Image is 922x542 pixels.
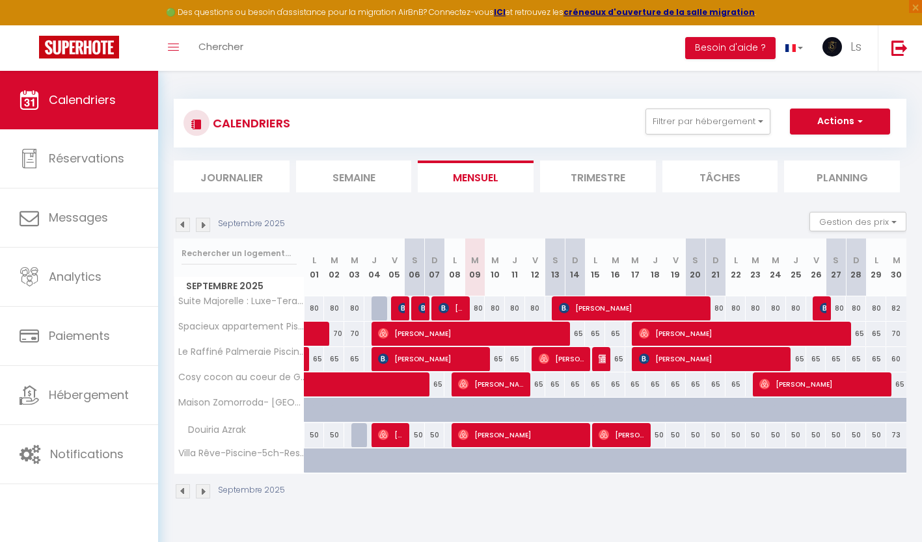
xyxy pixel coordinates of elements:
div: 50 [686,423,706,447]
div: 80 [826,296,846,320]
abbr: L [734,254,738,266]
th: 16 [605,239,625,296]
th: 30 [886,239,906,296]
span: [PERSON_NAME] [458,372,525,396]
span: Chercher [198,40,243,53]
div: 80 [344,296,364,320]
li: Journalier [174,161,290,192]
div: 80 [846,296,866,320]
div: 50 [766,423,786,447]
div: 50 [405,423,425,447]
abbr: V [392,254,398,266]
abbr: J [372,254,377,266]
abbr: D [431,254,438,266]
strong: ICI [494,6,506,18]
div: 80 [725,296,746,320]
th: 15 [585,239,605,296]
abbr: M [752,254,759,266]
th: 09 [465,239,485,296]
div: 65 [565,372,585,396]
abbr: M [471,254,479,266]
abbr: M [612,254,619,266]
th: 11 [505,239,525,296]
abbr: M [631,254,639,266]
li: Planning [784,161,900,192]
abbr: S [552,254,558,266]
li: Semaine [296,161,412,192]
abbr: L [593,254,597,266]
div: 50 [666,423,686,447]
input: Rechercher un logement... [182,242,297,265]
div: 50 [725,423,746,447]
div: 65 [545,372,565,396]
div: 65 [525,372,545,396]
span: Villa Rêve-Piscine-5ch-Residence privée [176,448,306,458]
div: 65 [866,347,886,371]
button: Filtrer par hébergement [645,109,770,135]
th: 12 [525,239,545,296]
span: Spacieux appartement Piscine & Résidence sécurisée [176,322,306,331]
abbr: D [712,254,719,266]
th: 29 [866,239,886,296]
span: [PERSON_NAME] [599,422,645,447]
div: 50 [305,423,325,447]
a: ... Ls [813,25,878,71]
img: Super Booking [39,36,119,58]
div: 50 [746,423,766,447]
div: 80 [305,296,325,320]
div: 80 [766,296,786,320]
abbr: J [793,254,798,266]
abbr: L [453,254,457,266]
div: 65 [786,347,806,371]
div: 65 [686,372,706,396]
div: 80 [525,296,545,320]
abbr: S [833,254,839,266]
abbr: M [772,254,780,266]
span: Septembre 2025 [174,277,304,296]
span: [PERSON_NAME] [439,296,465,320]
img: logout [891,40,908,56]
span: [PERSON_NAME] [559,296,707,320]
button: Ouvrir le widget de chat LiveChat [10,5,49,44]
span: [PERSON_NAME] [458,422,586,447]
div: 50 [645,423,666,447]
abbr: V [532,254,538,266]
th: 17 [625,239,645,296]
th: 13 [545,239,565,296]
div: 65 [826,347,846,371]
span: Analytics [49,268,102,285]
div: 65 [605,372,625,396]
th: 14 [565,239,585,296]
span: [PERSON_NAME] [639,321,847,346]
abbr: L [875,254,878,266]
span: Suite Majorelle : Luxe-Terasse-Parking privée [176,296,306,306]
div: 73 [886,423,906,447]
abbr: V [813,254,819,266]
div: 80 [866,296,886,320]
div: 50 [786,423,806,447]
div: 50 [425,423,445,447]
span: Calendriers [49,92,116,108]
abbr: D [853,254,860,266]
button: Besoin d'aide ? [685,37,776,59]
abbr: J [512,254,517,266]
a: Chercher [189,25,253,71]
abbr: S [412,254,418,266]
th: 27 [826,239,846,296]
th: 02 [324,239,344,296]
p: Septembre 2025 [218,484,285,497]
div: 65 [886,372,906,396]
th: 28 [846,239,866,296]
div: 50 [846,423,866,447]
th: 20 [686,239,706,296]
th: 06 [405,239,425,296]
div: 65 [585,372,605,396]
abbr: L [312,254,316,266]
div: 65 [305,347,325,371]
th: 23 [746,239,766,296]
span: [PERSON_NAME] [759,372,887,396]
div: 50 [705,423,725,447]
li: Mensuel [418,161,534,192]
div: 80 [505,296,525,320]
span: Maison Zomorroda- [GEOGRAPHIC_DATA]-Détente [176,398,306,407]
